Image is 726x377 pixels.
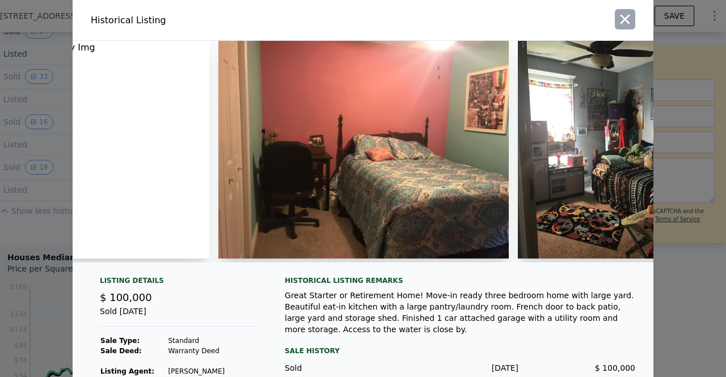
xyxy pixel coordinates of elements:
div: Sold [DATE] [100,306,258,327]
td: Standard [167,336,254,346]
div: Great Starter or Retirement Home! Move-in ready three bedroom home with large yard. Beautiful eat... [285,290,635,335]
strong: Listing Agent: [100,367,154,375]
img: Property Img [28,41,209,259]
div: Historical Listing [91,14,358,27]
strong: Sale Deed: [100,347,142,355]
strong: Sale Type: [100,337,140,345]
td: Warranty Deed [167,346,254,356]
div: Listing Details [100,276,258,290]
div: Sale History [285,344,635,358]
div: [DATE] [402,362,518,374]
img: Property Img [218,41,509,259]
span: $ 100,000 [100,291,152,303]
img: Property Img [518,41,681,259]
td: [PERSON_NAME] [167,366,254,376]
span: $ 100,000 [595,363,635,372]
div: Historical Listing remarks [285,276,635,285]
div: Sold [285,362,402,374]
